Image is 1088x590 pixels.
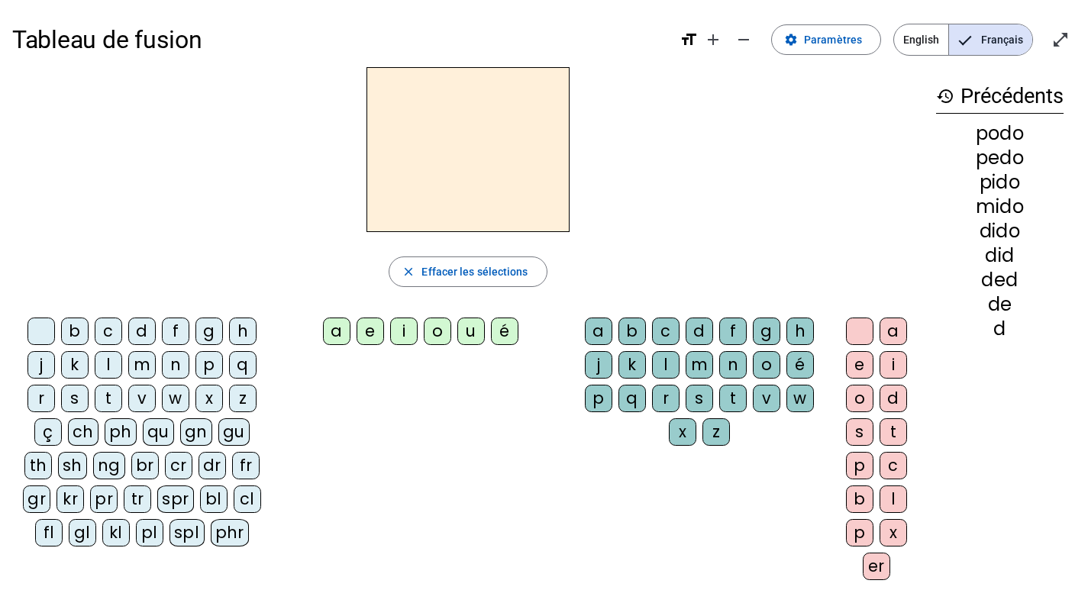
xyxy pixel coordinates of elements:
[786,318,814,345] div: h
[784,33,798,47] mat-icon: settings
[894,24,948,55] span: English
[157,485,194,513] div: spr
[686,351,713,379] div: m
[93,452,125,479] div: ng
[229,318,257,345] div: h
[936,79,1064,114] h3: Précédents
[90,485,118,513] div: pr
[753,318,780,345] div: g
[1051,31,1070,49] mat-icon: open_in_full
[880,351,907,379] div: i
[880,418,907,446] div: t
[131,452,159,479] div: br
[686,385,713,412] div: s
[195,318,223,345] div: g
[686,318,713,345] div: d
[424,318,451,345] div: o
[936,247,1064,265] div: did
[618,385,646,412] div: q
[771,24,881,55] button: Paramètres
[880,519,907,546] div: x
[200,485,228,513] div: bl
[880,318,907,345] div: a
[165,452,192,479] div: cr
[34,418,62,446] div: ç
[893,24,1033,56] mat-button-toggle-group: Language selection
[585,318,612,345] div: a
[69,519,96,546] div: gl
[61,318,89,345] div: b
[390,318,418,345] div: i
[169,519,205,546] div: spl
[719,318,747,345] div: f
[734,31,753,49] mat-icon: remove
[195,385,223,412] div: x
[180,418,212,446] div: gn
[585,351,612,379] div: j
[12,15,667,64] h1: Tableau de fusion
[880,452,907,479] div: c
[68,418,98,446] div: ch
[229,351,257,379] div: q
[105,418,137,446] div: ph
[143,418,174,446] div: qu
[421,263,528,281] span: Effacer les sélections
[457,318,485,345] div: u
[585,385,612,412] div: p
[389,256,547,287] button: Effacer les sélections
[128,318,156,345] div: d
[702,418,730,446] div: z
[728,24,759,55] button: Diminuer la taille de la police
[786,351,814,379] div: é
[23,485,50,513] div: gr
[61,385,89,412] div: s
[357,318,384,345] div: e
[95,318,122,345] div: c
[128,385,156,412] div: v
[24,452,52,479] div: th
[162,318,189,345] div: f
[95,351,122,379] div: l
[211,519,250,546] div: phr
[652,351,680,379] div: l
[323,318,350,345] div: a
[698,24,728,55] button: Augmenter la taille de la police
[846,485,873,513] div: b
[669,418,696,446] div: x
[27,385,55,412] div: r
[936,124,1064,143] div: podo
[936,222,1064,240] div: dido
[936,149,1064,167] div: pedo
[128,351,156,379] div: m
[719,385,747,412] div: t
[936,173,1064,192] div: pido
[229,385,257,412] div: z
[949,24,1032,55] span: Français
[753,351,780,379] div: o
[680,31,698,49] mat-icon: format_size
[102,519,130,546] div: kl
[936,87,954,105] mat-icon: history
[232,452,260,479] div: fr
[652,385,680,412] div: r
[804,31,862,49] span: Paramètres
[58,452,87,479] div: sh
[162,385,189,412] div: w
[846,519,873,546] div: p
[863,553,890,580] div: er
[1045,24,1076,55] button: Entrer en plein écran
[846,351,873,379] div: e
[880,485,907,513] div: l
[61,351,89,379] div: k
[35,519,63,546] div: fl
[162,351,189,379] div: n
[199,452,226,479] div: dr
[719,351,747,379] div: n
[846,418,873,446] div: s
[880,385,907,412] div: d
[936,295,1064,314] div: de
[618,351,646,379] div: k
[618,318,646,345] div: b
[491,318,518,345] div: é
[846,385,873,412] div: o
